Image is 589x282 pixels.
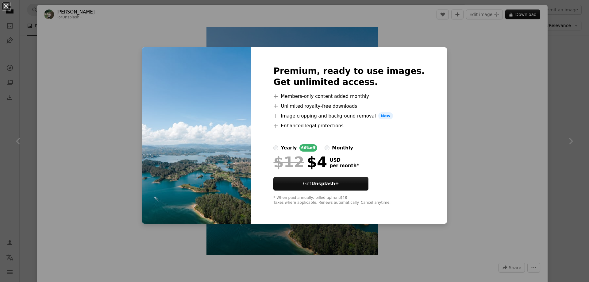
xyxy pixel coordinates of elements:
div: * When paid annually, billed upfront $48 Taxes where applicable. Renews automatically. Cancel any... [273,195,425,205]
button: GetUnsplash+ [273,177,368,191]
img: premium_photo-1681223399328-68804e43b88b [142,47,251,224]
div: $4 [273,154,327,170]
li: Enhanced legal protections [273,122,425,129]
span: per month * [329,163,359,168]
div: yearly [281,144,297,152]
li: Unlimited royalty-free downloads [273,102,425,110]
span: $12 [273,154,304,170]
li: Image cropping and background removal [273,112,425,120]
span: USD [329,157,359,163]
input: monthly [325,145,329,150]
span: New [378,112,393,120]
input: yearly66%off [273,145,278,150]
strong: Unsplash+ [311,181,339,187]
li: Members-only content added monthly [273,93,425,100]
div: 66% off [299,144,318,152]
div: monthly [332,144,353,152]
h2: Premium, ready to use images. Get unlimited access. [273,66,425,88]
